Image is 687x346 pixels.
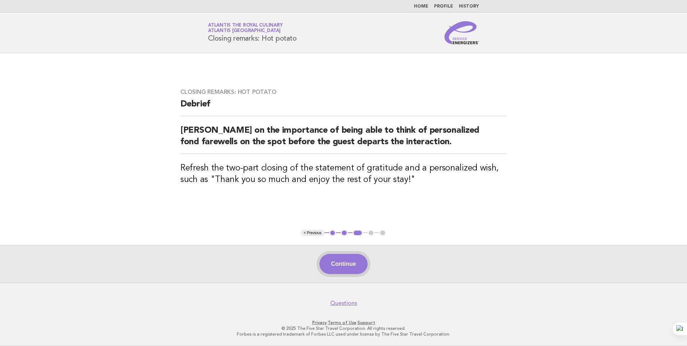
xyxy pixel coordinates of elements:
[341,229,348,237] button: 2
[208,23,296,42] h1: Closing remarks: Hot potato
[328,320,356,325] a: Terms of Use
[434,4,453,9] a: Profile
[352,229,363,237] button: 3
[459,4,479,9] a: History
[319,254,367,274] button: Continue
[180,99,507,116] h2: Debrief
[444,21,479,44] img: Service Energizers
[312,320,327,325] a: Privacy
[180,163,507,186] h3: Refresh the two-part closing of the statement of gratitude and a personalized wish, such as "Than...
[124,320,563,325] p: · ·
[124,331,563,337] p: Forbes is a registered trademark of Forbes LLC used under license by The Five Star Travel Corpora...
[208,23,282,33] a: Atlantis the Royal CulinaryAtlantis [GEOGRAPHIC_DATA]
[124,325,563,331] p: © 2025 The Five Star Travel Corporation. All rights reserved.
[358,320,375,325] a: Support
[180,88,507,96] h3: Closing remarks: Hot potato
[329,229,336,237] button: 1
[414,4,428,9] a: Home
[330,300,357,307] a: Questions
[180,125,507,154] h2: [PERSON_NAME] on the importance of being able to think of personalized fond farewells on the spot...
[301,229,324,237] button: < Previous
[208,29,281,33] span: Atlantis [GEOGRAPHIC_DATA]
